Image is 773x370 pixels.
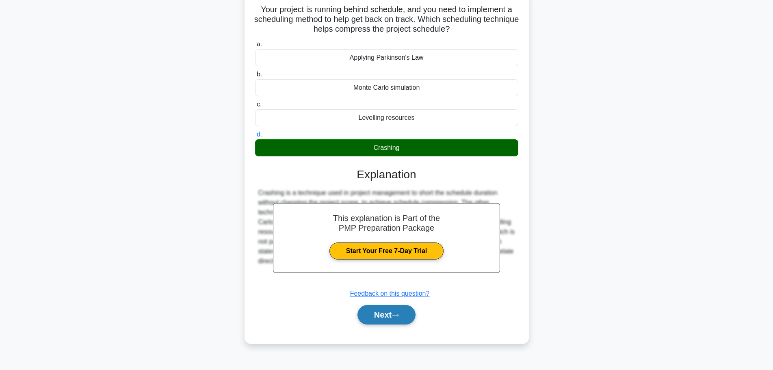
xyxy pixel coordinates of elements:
a: Feedback on this question? [350,290,430,297]
button: Next [357,305,416,325]
h5: Your project is running behind schedule, and you need to implement a scheduling method to help ge... [254,4,519,35]
span: b. [257,71,262,78]
div: Applying Parkinson's Law [255,49,518,66]
h3: Explanation [260,168,513,182]
a: Start Your Free 7-Day Trial [329,242,444,260]
span: c. [257,101,262,108]
div: Crashing [255,139,518,156]
div: Levelling resources [255,109,518,126]
span: a. [257,41,262,48]
div: Crashing is a technique used in project management to short the schedule duration without changin... [258,188,515,266]
span: d. [257,131,262,138]
div: Monte Carlo simulation [255,79,518,96]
